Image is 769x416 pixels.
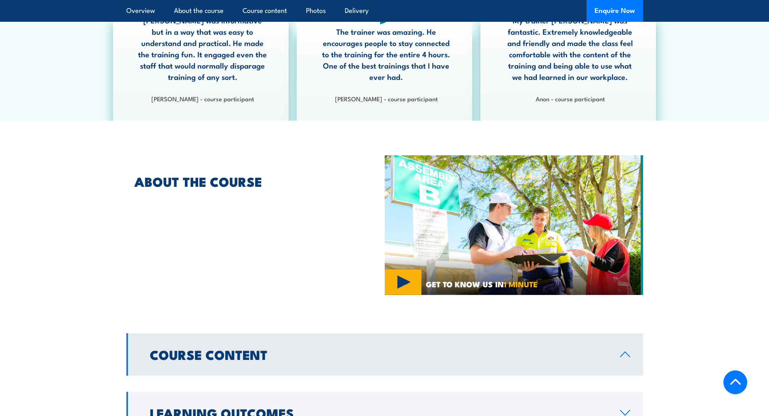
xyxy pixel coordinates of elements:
span: GET TO KNOW US IN [426,280,538,288]
p: My trainer [PERSON_NAME] was fantastic. Extremely knowledgeable and friendly and made the class f... [504,15,636,82]
strong: [PERSON_NAME] - course participant [335,94,438,103]
a: Course Content [126,333,643,376]
h2: ABOUT THE COURSE [134,176,348,187]
p: The trainer was amazing. He encourages people to stay connected to the training for the entire 4 ... [321,26,452,82]
strong: 1 MINUTE [504,278,538,290]
strong: [PERSON_NAME] - course participant [151,94,254,103]
img: Fire Warden and Chief Fire Warden Training [385,155,643,295]
h2: Course Content [150,349,607,360]
p: [PERSON_NAME] was informative but in a way that was easy to understand and practical. He made the... [137,15,268,82]
strong: Anon - course participant [536,94,605,103]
